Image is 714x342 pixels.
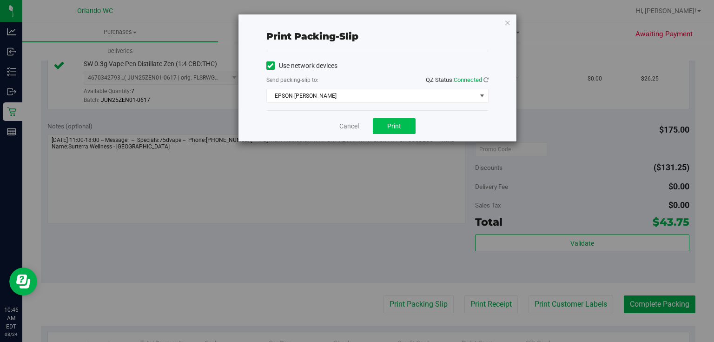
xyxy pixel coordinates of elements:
label: Send packing-slip to: [266,76,318,84]
span: Print [387,122,401,130]
span: QZ Status: [426,76,489,83]
span: select [476,89,488,102]
iframe: Resource center [9,268,37,295]
span: Print packing-slip [266,31,358,42]
button: Print [373,118,416,134]
span: Connected [454,76,482,83]
span: EPSON-[PERSON_NAME] [267,89,476,102]
a: Cancel [339,121,359,131]
label: Use network devices [266,61,337,71]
